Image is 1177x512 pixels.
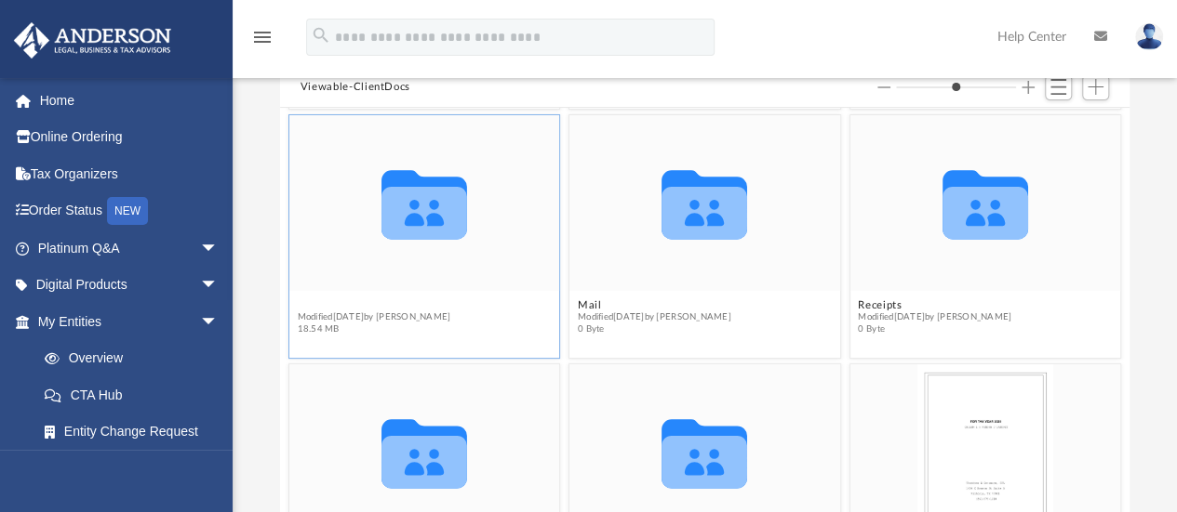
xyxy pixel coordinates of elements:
[13,155,247,192] a: Tax Organizers
[26,340,247,377] a: Overview
[578,311,731,323] span: Modified [DATE] by [PERSON_NAME]
[107,197,148,225] div: NEW
[858,323,1011,335] span: 0 Byte
[13,230,247,267] a: Platinum Q&Aarrow_drop_down
[1135,23,1163,50] img: User Pic
[896,81,1016,94] input: Column size
[1022,81,1035,94] button: Increase column size
[13,192,247,230] a: Order StatusNEW
[13,82,247,119] a: Home
[200,230,237,268] span: arrow_drop_down
[297,299,450,311] button: Law
[251,35,274,48] a: menu
[13,119,247,156] a: Online Ordering
[1045,74,1073,100] button: Switch to List View
[858,299,1011,311] button: Receipts
[1082,74,1110,100] button: Add
[311,25,331,46] i: search
[877,81,890,94] button: Decrease column size
[200,303,237,341] span: arrow_drop_down
[858,311,1011,323] span: Modified [DATE] by [PERSON_NAME]
[13,303,247,340] a: My Entitiesarrow_drop_down
[297,311,450,323] span: Modified [DATE] by [PERSON_NAME]
[297,323,450,335] span: 18.54 MB
[251,26,274,48] i: menu
[301,79,410,96] button: Viewable-ClientDocs
[8,22,177,59] img: Anderson Advisors Platinum Portal
[578,299,731,311] button: Mail
[578,323,731,335] span: 0 Byte
[13,267,247,304] a: Digital Productsarrow_drop_down
[26,376,247,414] a: CTA Hub
[26,414,247,451] a: Entity Change Request
[200,267,237,305] span: arrow_drop_down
